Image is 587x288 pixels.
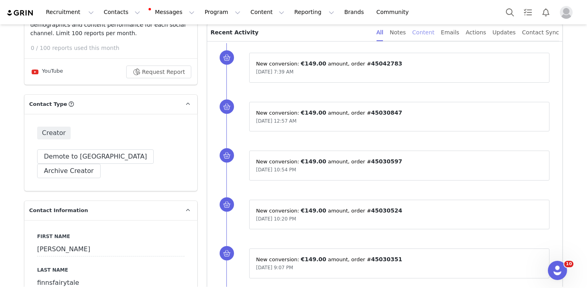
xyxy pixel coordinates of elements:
div: Emails [441,24,459,42]
label: Last Name [37,266,184,274]
body: Rich Text Area. Press ALT-0 for help. [6,6,328,15]
div: All [377,24,383,42]
button: Demote to [GEOGRAPHIC_DATA] [37,149,154,164]
span: €149.00 [301,109,326,116]
button: Program [200,3,245,21]
a: Brands [339,3,371,21]
span: [DATE] 12:57 AM [256,118,296,124]
span: €149.00 [301,256,326,262]
button: Request Report [126,66,192,78]
span: €149.00 [301,60,326,67]
p: Request a detailed report of this creator's audience demographics and content performance for eac... [30,12,191,38]
p: New conversion: ⁨ ⁩ amount⁨⁩⁨, order #⁨ ⁩⁩ [256,255,543,264]
span: 45030351 [371,256,402,262]
span: Contact Type [29,100,67,108]
span: Creator [37,127,71,139]
p: New conversion: ⁨ ⁩ amount⁨⁩⁨, order #⁨ ⁩⁩ [256,109,543,117]
span: [DATE] 10:20 PM [256,216,296,222]
p: New conversion: ⁨ ⁩ amount⁨⁩⁨, order #⁨ ⁩⁩ [256,207,543,215]
button: Notifications [537,3,555,21]
p: New conversion: ⁨ ⁩ amount⁨⁩⁨, order #⁨ ⁩⁩ [256,60,543,68]
label: First Name [37,233,184,240]
button: Search [501,3,519,21]
span: 10 [564,261,573,267]
a: Community [372,3,417,21]
button: Content [246,3,289,21]
span: [DATE] 7:39 AM [256,69,293,75]
button: Reporting [290,3,339,21]
span: [DATE] 10:54 PM [256,167,296,173]
div: Content [412,24,434,42]
span: €149.00 [301,158,326,165]
button: Profile [555,6,581,19]
a: Tasks [519,3,537,21]
img: grin logo [6,9,34,17]
div: Updates [492,24,516,42]
button: Recruitment [41,3,99,21]
div: Actions [466,24,486,42]
button: Contacts [99,3,145,21]
iframe: Intercom live chat [548,261,567,280]
img: placeholder-profile.jpg [560,6,573,19]
span: 45030524 [371,207,402,214]
span: 45042783 [371,60,402,67]
span: 45030597 [371,158,402,165]
p: 0 / 100 reports used this month [31,44,197,52]
span: €149.00 [301,207,326,214]
button: Messages [145,3,199,21]
button: Archive Creator [37,164,101,178]
p: Recent Activity [210,24,370,41]
span: Contact Information [29,207,88,215]
span: 45030847 [371,109,402,116]
span: [DATE] 9:07 PM [256,265,293,270]
div: Notes [390,24,406,42]
div: Contact Sync [522,24,559,42]
p: New conversion: ⁨ ⁩ amount⁨⁩⁨, order #⁨ ⁩⁩ [256,157,543,166]
div: YouTube [30,67,63,77]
